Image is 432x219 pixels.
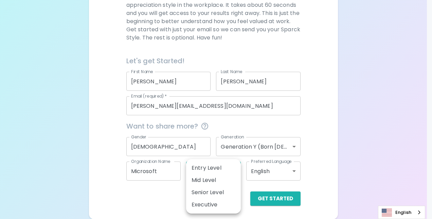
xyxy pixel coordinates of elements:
li: Mid Level [186,174,241,186]
li: Senior Level [186,186,241,199]
li: Entry Level [186,162,241,174]
a: English [378,206,425,219]
aside: Language selected: English [378,206,425,219]
div: Language [378,206,425,219]
li: Executive [186,199,241,211]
